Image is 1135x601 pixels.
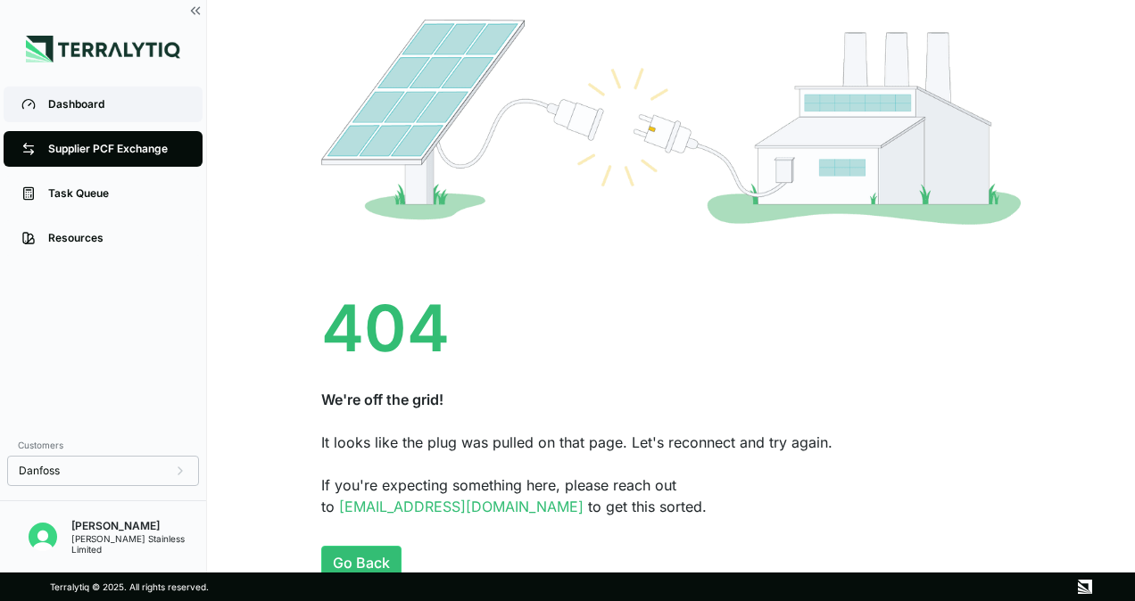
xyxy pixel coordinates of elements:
div: [PERSON_NAME] [71,519,206,533]
div: Supplier PCF Exchange [48,142,185,156]
div: Task Queue [48,186,185,201]
span: Danfoss [19,464,60,478]
div: Customers [7,434,199,456]
div: Resources [48,231,185,245]
div: It looks like the plug was pulled on that page. Let's reconnect and try again. [321,432,1021,453]
button: Open user button [21,515,64,558]
img: Logo [26,36,180,62]
img: sameer singh [29,523,57,551]
div: 404 [321,296,1021,360]
div: Dashboard [48,97,185,111]
div: [PERSON_NAME] Stainless Limited [71,533,206,555]
img: 404 Not Found [321,20,1021,225]
button: Go Back [321,546,402,580]
div: We're off the grid! [321,389,1021,410]
div: If you're expecting something here, please reach out to to get this sorted. [321,474,1021,517]
a: [EMAIL_ADDRESS][DOMAIN_NAME] [339,498,584,515]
